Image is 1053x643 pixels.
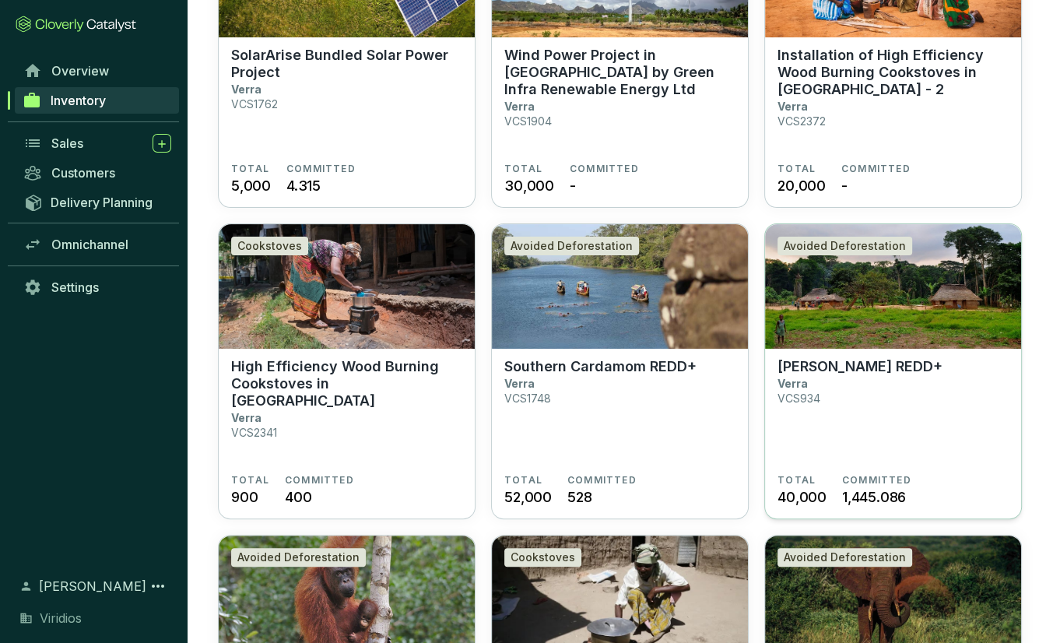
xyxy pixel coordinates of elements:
a: Southern Cardamom REDD+Avoided DeforestationSouthern Cardamom REDD+VerraVCS1748TOTAL52,000COMMITT... [491,223,749,519]
span: Viridios [40,609,82,627]
p: [PERSON_NAME] REDD+ [777,358,942,375]
span: 40,000 [777,487,827,508]
a: Overview [16,58,179,84]
span: Settings [51,279,99,295]
img: Mai Ndombe REDD+ [765,224,1021,349]
span: COMMITTED [285,474,354,487]
div: Cookstoves [231,237,308,255]
span: 900 [231,487,258,508]
p: Verra [231,83,261,96]
p: Verra [504,377,535,390]
span: TOTAL [504,474,542,487]
a: Omnichannel [16,231,179,258]
span: Delivery Planning [51,195,153,210]
span: 528 [567,487,591,508]
span: 5,000 [231,175,271,196]
a: Delivery Planning [16,189,179,215]
div: Cookstoves [504,548,581,567]
span: 4.315 [286,175,321,196]
a: High Efficiency Wood Burning Cookstoves in ZimbabweCookstovesHigh Efficiency Wood Burning Cooksto... [218,223,476,519]
span: Inventory [51,93,106,108]
span: TOTAL [231,163,269,175]
span: Sales [51,135,83,151]
span: 52,000 [504,487,552,508]
p: VCS934 [777,392,820,405]
a: Settings [16,274,179,300]
p: VCS2372 [777,114,826,128]
p: Wind Power Project in [GEOGRAPHIC_DATA] by Green Infra Renewable Energy Ltd [504,47,735,98]
span: [PERSON_NAME] [39,577,146,596]
a: Sales [16,130,179,156]
p: Installation of High Efficiency Wood Burning Cookstoves in [GEOGRAPHIC_DATA] - 2 [777,47,1009,98]
span: COMMITTED [567,474,637,487]
a: Mai Ndombe REDD+Avoided Deforestation[PERSON_NAME] REDD+VerraVCS934TOTAL40,000COMMITTED1,445.086 [764,223,1022,519]
span: - [570,175,576,196]
a: Customers [16,160,179,186]
p: Southern Cardamom REDD+ [504,358,697,375]
p: VCS1762 [231,97,278,111]
span: TOTAL [777,474,816,487]
img: High Efficiency Wood Burning Cookstoves in Zimbabwe [219,224,475,349]
span: 30,000 [504,175,554,196]
span: 400 [285,487,311,508]
p: Verra [777,377,808,390]
a: Inventory [15,87,179,114]
span: COMMITTED [570,163,639,175]
span: TOTAL [504,163,542,175]
span: TOTAL [231,474,269,487]
p: High Efficiency Wood Burning Cookstoves in [GEOGRAPHIC_DATA] [231,358,462,409]
span: COMMITTED [841,163,911,175]
p: Verra [504,100,535,113]
p: VCS1904 [504,114,552,128]
div: Avoided Deforestation [777,237,912,255]
p: Verra [231,411,261,424]
div: Avoided Deforestation [777,548,912,567]
span: Overview [51,63,109,79]
img: Southern Cardamom REDD+ [492,224,748,349]
p: Verra [777,100,808,113]
p: VCS1748 [504,392,551,405]
span: Customers [51,165,115,181]
span: TOTAL [777,163,816,175]
p: VCS2341 [231,426,277,439]
p: SolarArise Bundled Solar Power Project [231,47,462,81]
span: 1,445.086 [842,487,906,508]
span: COMMITTED [286,163,356,175]
span: COMMITTED [842,474,911,487]
span: Omnichannel [51,237,128,252]
span: - [841,175,848,196]
span: 20,000 [777,175,826,196]
div: Avoided Deforestation [231,548,366,567]
div: Avoided Deforestation [504,237,639,255]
